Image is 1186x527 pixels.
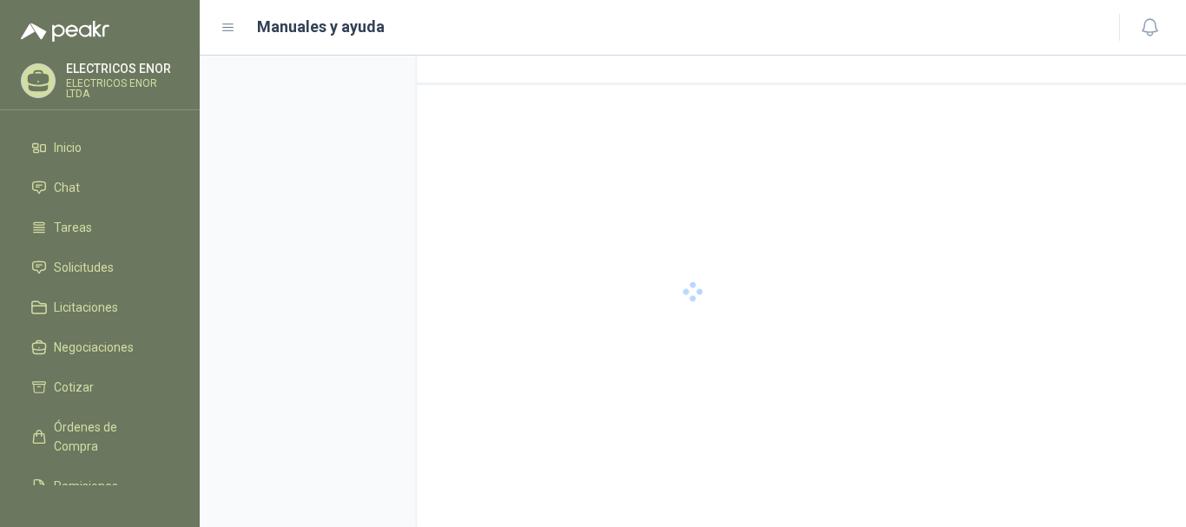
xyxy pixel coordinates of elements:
[21,131,179,164] a: Inicio
[21,251,179,284] a: Solicitudes
[21,470,179,503] a: Remisiones
[21,291,179,324] a: Licitaciones
[54,338,134,357] span: Negociaciones
[21,331,179,364] a: Negociaciones
[21,211,179,244] a: Tareas
[54,178,80,197] span: Chat
[54,477,118,496] span: Remisiones
[54,418,162,456] span: Órdenes de Compra
[66,63,179,75] p: ELECTRICOS ENOR
[54,258,114,277] span: Solicitudes
[21,371,179,404] a: Cotizar
[257,15,385,39] h1: Manuales y ayuda
[21,171,179,204] a: Chat
[21,411,179,463] a: Órdenes de Compra
[21,21,109,42] img: Logo peakr
[54,378,94,397] span: Cotizar
[66,78,179,99] p: ELECTRICOS ENOR LTDA
[54,218,92,237] span: Tareas
[54,298,118,317] span: Licitaciones
[54,138,82,157] span: Inicio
